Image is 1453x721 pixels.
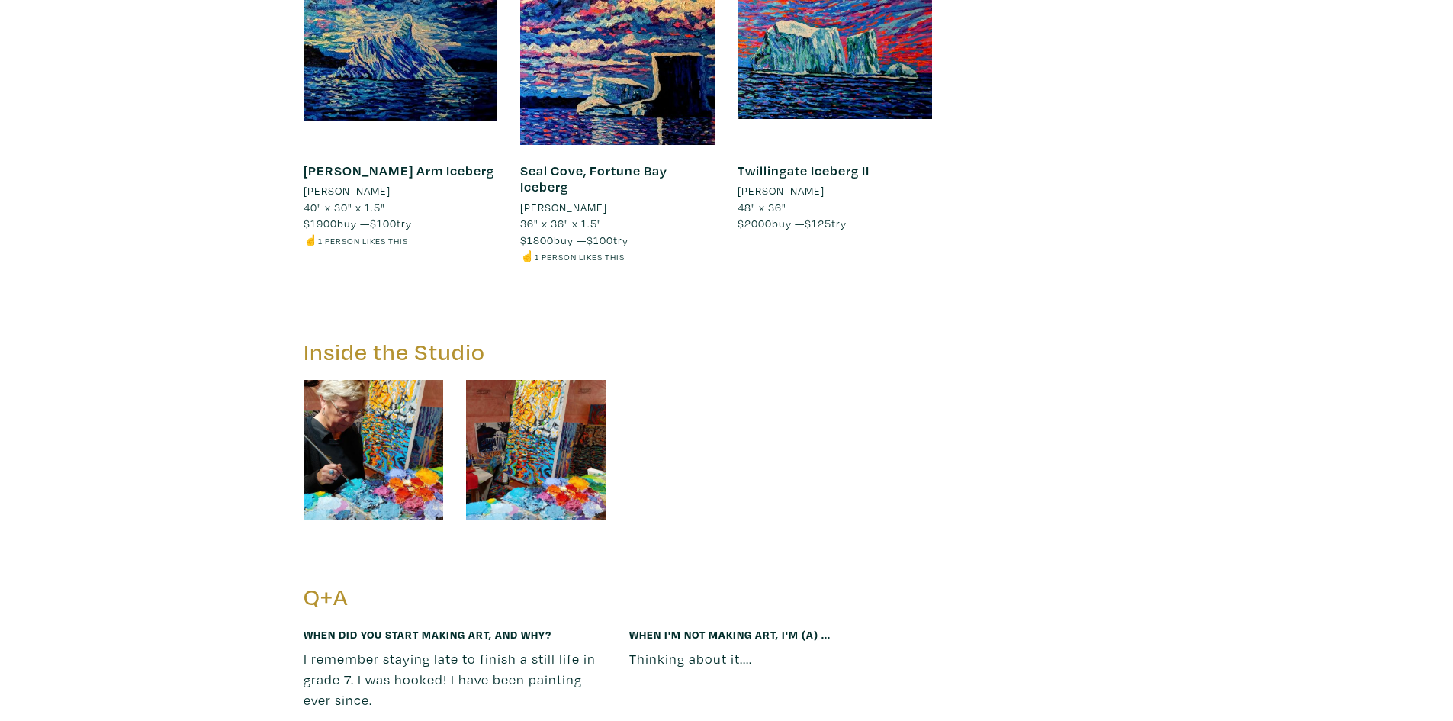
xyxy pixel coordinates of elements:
span: buy — try [304,216,412,230]
a: Seal Cove, Fortune Bay Iceberg [520,162,667,196]
a: [PERSON_NAME] Arm Iceberg [304,162,494,179]
a: [PERSON_NAME] [520,199,715,216]
span: $100 [370,216,397,230]
img: phpThumb.php [466,380,606,520]
span: $100 [587,233,613,247]
a: [PERSON_NAME] [738,182,932,199]
span: $2000 [738,216,772,230]
span: buy — try [520,233,628,247]
img: phpThumb.php [304,380,444,520]
li: [PERSON_NAME] [304,182,391,199]
h3: Inside the Studio [304,338,607,367]
span: 36" x 36" x 1.5" [520,216,602,230]
small: 1 person likes this [318,235,408,246]
li: [PERSON_NAME] [520,199,607,216]
a: Twillingate Iceberg II [738,162,870,179]
span: 48" x 36" [738,200,786,214]
h3: Q+A [304,583,607,612]
span: $125 [805,216,831,230]
small: When did you start making art, and why? [304,627,551,642]
p: I remember staying late to finish a still life in grade 7. I was hooked! I have been painting eve... [304,649,607,710]
li: ☝️ [520,248,715,265]
span: buy — try [738,216,847,230]
small: 1 person likes this [535,251,625,262]
li: [PERSON_NAME] [738,182,825,199]
p: Thinking about it.... [629,649,933,669]
a: [PERSON_NAME] [304,182,498,199]
span: $1900 [304,216,337,230]
span: 40" x 30" x 1.5" [304,200,385,214]
span: $1800 [520,233,554,247]
li: ☝️ [304,232,498,249]
small: When I'm not making art, I'm (a) ... [629,627,831,642]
